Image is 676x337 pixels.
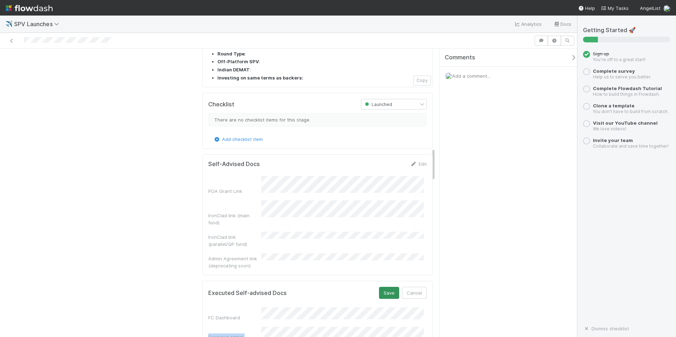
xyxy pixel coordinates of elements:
a: Complete Flowdash Tutorial [593,85,662,91]
span: Launched [363,102,392,107]
a: Visit our YouTube channel [593,120,658,126]
small: How to build things in Flowdash. [593,91,660,97]
div: IronClad link (main fund) [208,212,261,226]
h5: Checklist [208,101,234,108]
strong: Indian DEMAT [217,67,250,72]
small: You’re off to a great start! [593,57,646,62]
div: There are no checklist items for this stage. [208,113,427,126]
strong: Off-Platform SPV [217,59,259,64]
a: Complete survey [593,68,635,74]
img: avatar_7d33b4c2-6dd7-4bf3-9761-6f087fa0f5c6.png [445,72,452,79]
small: Help us to serve you better. [593,74,651,79]
div: Admin Agreement link (deprecating soon) [208,255,261,269]
small: We love videos! [593,126,626,131]
button: Cancel [402,287,427,299]
a: Invite your team [593,137,633,143]
small: You don’t have to build from scratch. [593,109,669,114]
h5: Executed Self-advised Docs [208,290,287,297]
span: Sign up [593,51,609,57]
span: Comments [445,54,475,61]
strong: Round Type [217,51,245,57]
a: Add checklist item [214,136,263,142]
li: : [217,66,427,73]
a: Dismiss checklist [583,326,629,331]
strong: Investing on same terms as backers: [217,75,303,81]
button: Save [379,287,399,299]
a: Edit [410,161,427,167]
button: Copy [413,76,431,85]
span: ✈️ [6,21,13,27]
img: logo-inverted-e16ddd16eac7371096b0.svg [6,2,53,14]
div: POA Grant Link [208,188,261,195]
small: Collaborate and save time together! [593,143,669,149]
span: My Tasks [601,5,629,11]
div: IronClad link (parallel/QP fund) [208,233,261,248]
a: Clone a template [593,103,635,108]
li: : [217,51,427,58]
img: avatar_7d33b4c2-6dd7-4bf3-9761-6f087fa0f5c6.png [663,5,670,12]
a: Analytics [514,20,542,28]
span: SPV Launches [14,20,63,28]
li: : [217,58,427,65]
span: Add a comment... [452,73,490,79]
a: My Tasks [601,5,629,12]
h5: Self-Advised Docs [208,161,260,168]
div: Help [578,5,595,12]
span: AngelList [640,5,660,11]
div: FC Dashboard [208,314,261,321]
a: Docs [553,20,571,28]
h5: Getting Started 🚀 [583,27,670,34]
